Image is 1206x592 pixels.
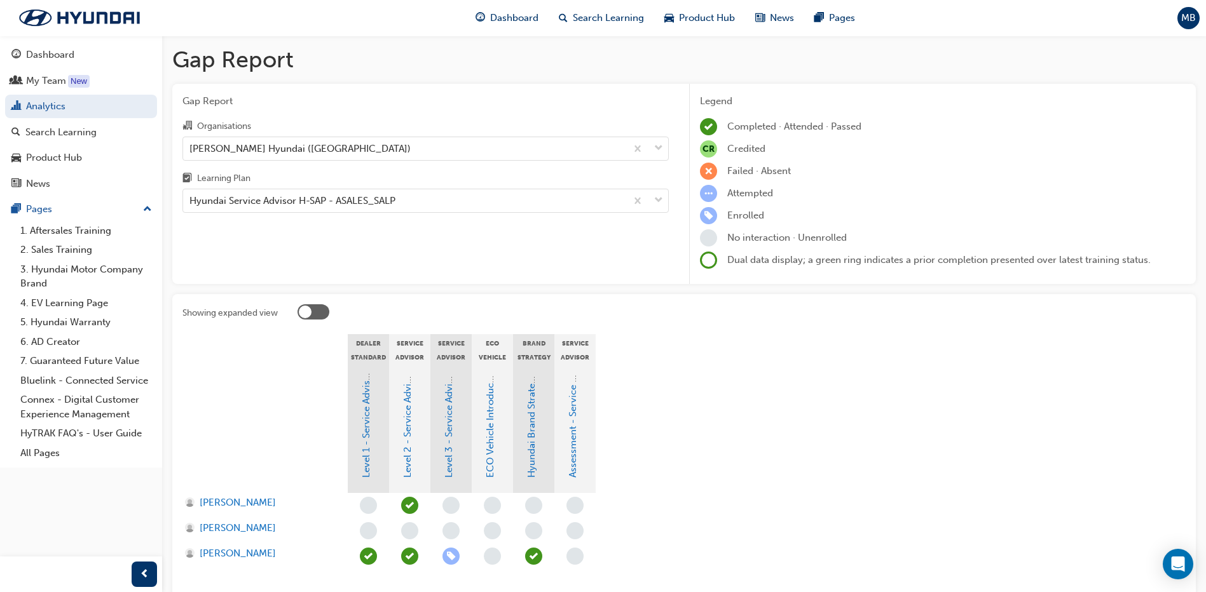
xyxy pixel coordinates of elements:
span: guage-icon [476,10,485,26]
a: pages-iconPages [804,5,865,31]
img: Trak [6,4,153,31]
a: 2. Sales Training [15,240,157,260]
a: Level 3 - Service Advisor Program [443,328,455,478]
span: Dashboard [490,11,538,25]
a: search-iconSearch Learning [549,5,654,31]
span: Completed · Attended · Passed [727,121,861,132]
span: MB [1181,11,1196,25]
span: learningRecordVerb_ATTEND-icon [360,548,377,565]
a: Dashboard [5,43,157,67]
a: [PERSON_NAME] [185,521,336,535]
span: [PERSON_NAME] [200,521,276,535]
span: Search Learning [573,11,644,25]
span: No interaction · Unenrolled [727,232,847,243]
span: learningRecordVerb_NONE-icon [566,497,584,514]
span: learningRecordVerb_ENROLL-icon [442,548,460,565]
span: learningRecordVerb_NONE-icon [360,522,377,539]
a: 5. Hyundai Warranty [15,313,157,332]
div: Service Advisor Level 2 [389,334,430,366]
span: car-icon [11,152,21,164]
span: chart-icon [11,101,21,112]
a: [PERSON_NAME] [185,546,336,561]
span: learningRecordVerb_NONE-icon [484,548,501,565]
a: Connex - Digital Customer Experience Management [15,390,157,424]
span: prev-icon [140,567,149,582]
div: Product Hub [26,151,82,165]
a: 1. Aftersales Training [15,221,157,241]
span: down-icon [654,140,663,157]
a: 3. Hyundai Motor Company Brand [15,260,157,293]
a: guage-iconDashboard [465,5,549,31]
h1: Gap Report [172,46,1196,74]
span: Failed · Absent [727,165,791,177]
span: learningRecordVerb_ATTEND-icon [401,548,418,565]
div: ECO Vehicle Frontline Training [472,334,513,366]
span: [PERSON_NAME] [200,495,276,510]
span: pages-icon [814,10,824,26]
a: Analytics [5,95,157,118]
span: Gap Report [182,94,669,109]
a: HyTRAK FAQ's - User Guide [15,424,157,443]
div: Hyundai Service Advisor H-SAP - ASALES_SALP [189,194,395,208]
span: learningRecordVerb_ENROLL-icon [700,207,717,224]
a: My Team [5,69,157,93]
span: learningRecordVerb_NONE-icon [566,548,584,565]
button: Pages [5,198,157,221]
div: Service Advisor Assessment [554,334,596,366]
a: car-iconProduct Hub [654,5,745,31]
span: search-icon [559,10,568,26]
span: [PERSON_NAME] [200,546,276,561]
span: Dual data display; a green ring indicates a prior completion presented over latest training status. [727,254,1151,266]
span: News [770,11,794,25]
div: [PERSON_NAME] Hyundai ([GEOGRAPHIC_DATA]) [189,141,411,156]
div: News [26,177,50,191]
span: learningRecordVerb_NONE-icon [484,497,501,514]
span: learningRecordVerb_ATTEND-icon [401,497,418,514]
span: organisation-icon [182,121,192,132]
span: learningRecordVerb_NONE-icon [525,522,542,539]
a: news-iconNews [745,5,804,31]
span: Pages [829,11,855,25]
div: Tooltip anchor [68,75,90,88]
a: ECO Vehicle Introduction and Safety Awareness [484,268,496,478]
div: Showing expanded view [182,307,278,320]
a: All Pages [15,443,157,463]
span: learningRecordVerb_COMPLETE-icon [700,118,717,135]
div: Service Advisor Level 3 [430,334,472,366]
div: My Team [26,74,66,88]
span: Product Hub [679,11,735,25]
span: news-icon [755,10,765,26]
span: learningRecordVerb_NONE-icon [566,522,584,539]
a: Level 2 - Service Advisor Program [402,328,413,478]
a: Level 1 - Service Advisor Program [360,330,372,478]
a: 4. EV Learning Page [15,293,157,313]
span: Attempted [727,187,773,199]
a: Search Learning [5,121,157,144]
a: 7. Guaranteed Future Value [15,351,157,371]
span: pages-icon [11,204,21,215]
div: Pages [26,202,52,217]
span: search-icon [11,127,20,138]
span: learningRecordVerb_NONE-icon [700,229,717,246]
a: News [5,172,157,196]
div: Dashboard [26,48,74,62]
div: Learning Plan [197,172,250,185]
div: Search Learning [25,125,97,140]
div: Dealer Standard 8 - Mandatory Training - HSAP [348,334,389,366]
span: down-icon [654,192,663,209]
div: Legend [700,94,1186,109]
span: news-icon [11,178,21,190]
a: [PERSON_NAME] [185,495,336,510]
span: guage-icon [11,50,21,61]
span: learningRecordVerb_ATTEMPT-icon [700,185,717,202]
span: car-icon [664,10,674,26]
span: learningRecordVerb_NONE-icon [442,522,460,539]
a: Product Hub [5,146,157,170]
span: learningRecordVerb_NONE-icon [401,522,418,539]
a: 6. AD Creator [15,332,157,352]
button: DashboardMy TeamAnalyticsSearch LearningProduct HubNews [5,41,157,198]
div: Organisations [197,120,251,133]
span: learningRecordVerb_FAIL-icon [700,163,717,180]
